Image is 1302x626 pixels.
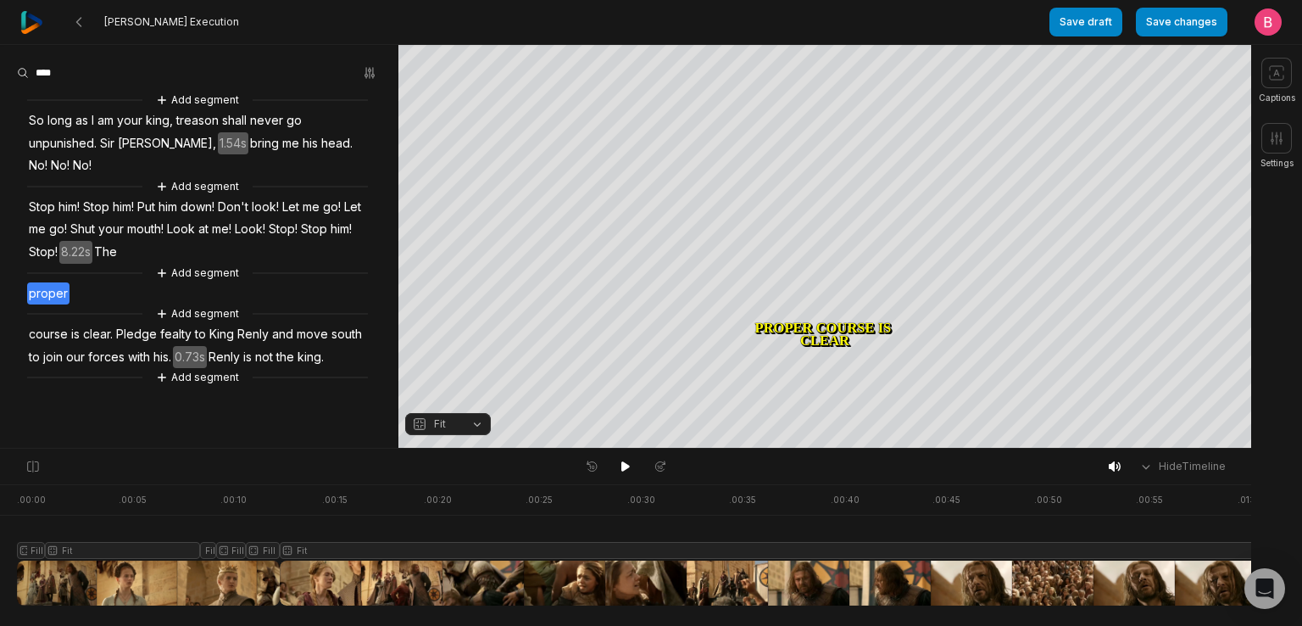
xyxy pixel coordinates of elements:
[1136,8,1227,36] button: Save changes
[153,264,242,282] button: Add segment
[49,154,71,177] span: No!
[1260,123,1294,170] button: Settings
[81,323,114,346] span: clear.
[27,282,70,305] span: proper
[299,218,329,241] span: Stop
[27,132,98,155] span: unpunished.
[248,109,285,132] span: never
[97,218,125,241] span: your
[98,132,116,155] span: Sir
[92,241,119,264] span: The
[173,346,207,369] span: 0.73s
[27,241,59,264] span: Stop!
[250,196,281,219] span: look!
[207,346,242,369] span: Renly
[296,346,325,369] span: king.
[46,109,74,132] span: long
[116,132,218,155] span: [PERSON_NAME],
[253,346,275,369] span: not
[90,109,96,132] span: I
[20,11,43,34] img: reap
[136,196,157,219] span: Put
[329,218,353,241] span: him!
[301,196,321,219] span: me
[111,196,136,219] span: him!
[69,218,97,241] span: Shut
[281,196,301,219] span: Let
[71,154,93,177] span: No!
[179,196,216,219] span: down!
[342,196,363,219] span: Let
[27,196,57,219] span: Stop
[153,177,242,196] button: Add segment
[405,413,491,435] button: Fit
[218,132,248,155] span: 1.54s
[86,346,126,369] span: forces
[1244,568,1285,609] div: Open Intercom Messenger
[153,91,242,109] button: Add segment
[70,323,81,346] span: is
[295,323,330,346] span: move
[267,218,299,241] span: Stop!
[281,132,301,155] span: me
[175,109,220,132] span: treason
[115,109,144,132] span: your
[96,109,115,132] span: am
[27,218,47,241] span: me
[114,323,159,346] span: Pledge
[27,154,49,177] span: No!
[27,109,46,132] span: So
[74,109,90,132] span: as
[64,346,86,369] span: our
[47,218,69,241] span: go!
[27,346,42,369] span: to
[159,323,193,346] span: fealty
[1259,58,1295,104] button: Captions
[301,132,320,155] span: his
[165,218,197,241] span: Look
[242,346,253,369] span: is
[236,323,270,346] span: Renly
[1260,157,1294,170] span: Settings
[285,109,303,132] span: go
[42,346,64,369] span: join
[153,368,242,387] button: Add segment
[57,196,81,219] span: him!
[275,346,296,369] span: the
[321,196,342,219] span: go!
[210,218,233,241] span: me!
[220,109,248,132] span: shall
[248,132,281,155] span: bring
[125,218,165,241] span: mouth!
[126,346,152,369] span: with
[320,132,354,155] span: head.
[144,109,175,132] span: king,
[270,323,295,346] span: and
[81,196,111,219] span: Stop
[1133,454,1231,479] button: HideTimeline
[152,346,173,369] span: his.
[208,323,236,346] span: King
[233,218,267,241] span: Look!
[157,196,179,219] span: him
[59,241,92,264] span: 8.22s
[197,218,210,241] span: at
[153,305,242,323] button: Add segment
[27,323,70,346] span: course
[1049,8,1122,36] button: Save draft
[434,416,446,432] span: Fit
[104,15,239,29] span: [PERSON_NAME] Execution
[330,323,364,346] span: south
[193,323,208,346] span: to
[1259,92,1295,104] span: Captions
[216,196,250,219] span: Don't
